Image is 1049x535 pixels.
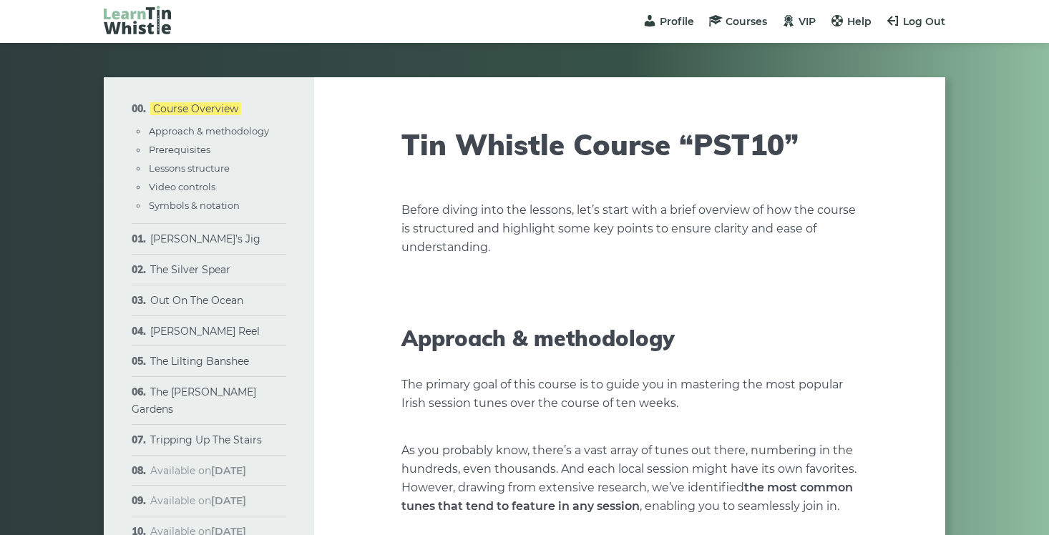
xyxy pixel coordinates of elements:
[149,200,240,211] a: Symbols & notation
[104,6,171,34] img: LearnTinWhistle.com
[149,125,269,137] a: Approach & methodology
[211,464,246,477] strong: [DATE]
[726,15,767,28] span: Courses
[149,144,210,155] a: Prerequisites
[211,494,246,507] strong: [DATE]
[150,494,246,507] span: Available on
[150,294,243,307] a: Out On The Ocean
[847,15,872,28] span: Help
[401,325,858,351] h2: Approach & methodology
[150,102,241,115] a: Course Overview
[708,15,767,28] a: Courses
[903,15,945,28] span: Log Out
[149,162,230,174] a: Lessons structure
[132,386,256,416] a: The [PERSON_NAME] Gardens
[150,433,262,446] a: Tripping Up The Stairs
[150,325,260,338] a: [PERSON_NAME] Reel
[149,181,215,192] a: Video controls
[660,15,694,28] span: Profile
[150,263,230,276] a: The Silver Spear
[830,15,872,28] a: Help
[150,464,246,477] span: Available on
[401,201,858,257] p: Before diving into the lessons, let’s start with a brief overview of how the course is structured...
[401,376,858,413] p: The primary goal of this course is to guide you in mastering the most popular Irish session tunes...
[886,15,945,28] a: Log Out
[150,355,249,368] a: The Lilting Banshee
[401,127,858,162] h1: Tin Whistle Course “PST10”
[401,441,858,516] p: As you probably know, there’s a vast array of tunes out there, numbering in the hundreds, even th...
[781,15,816,28] a: VIP
[799,15,816,28] span: VIP
[150,232,260,245] a: [PERSON_NAME]’s Jig
[643,15,694,28] a: Profile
